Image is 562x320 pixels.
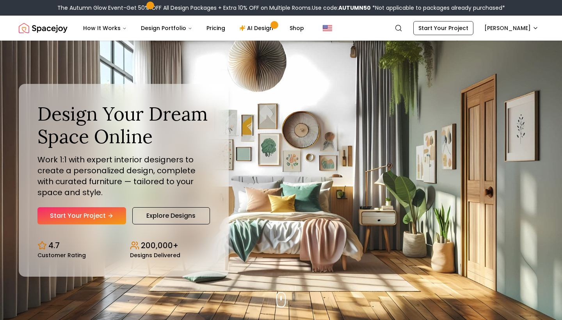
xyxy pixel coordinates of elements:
[57,4,505,12] div: The Autumn Glow Event-Get 50% OFF All Design Packages + Extra 10% OFF on Multiple Rooms.
[48,240,60,251] p: 4.7
[323,23,332,33] img: United States
[77,20,310,36] nav: Main
[132,207,210,224] a: Explore Designs
[19,20,68,36] a: Spacejoy
[19,20,68,36] img: Spacejoy Logo
[19,16,543,41] nav: Global
[37,252,86,258] small: Customer Rating
[37,207,126,224] a: Start Your Project
[37,154,210,198] p: Work 1:1 with expert interior designers to create a personalized design, complete with curated fu...
[200,20,231,36] a: Pricing
[480,21,543,35] button: [PERSON_NAME]
[312,4,371,12] span: Use code:
[77,20,133,36] button: How It Works
[371,4,505,12] span: *Not applicable to packages already purchased*
[283,20,310,36] a: Shop
[141,240,178,251] p: 200,000+
[135,20,199,36] button: Design Portfolio
[130,252,180,258] small: Designs Delivered
[233,20,282,36] a: AI Design
[413,21,473,35] a: Start Your Project
[37,234,210,258] div: Design stats
[37,103,210,148] h1: Design Your Dream Space Online
[338,4,371,12] b: AUTUMN50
